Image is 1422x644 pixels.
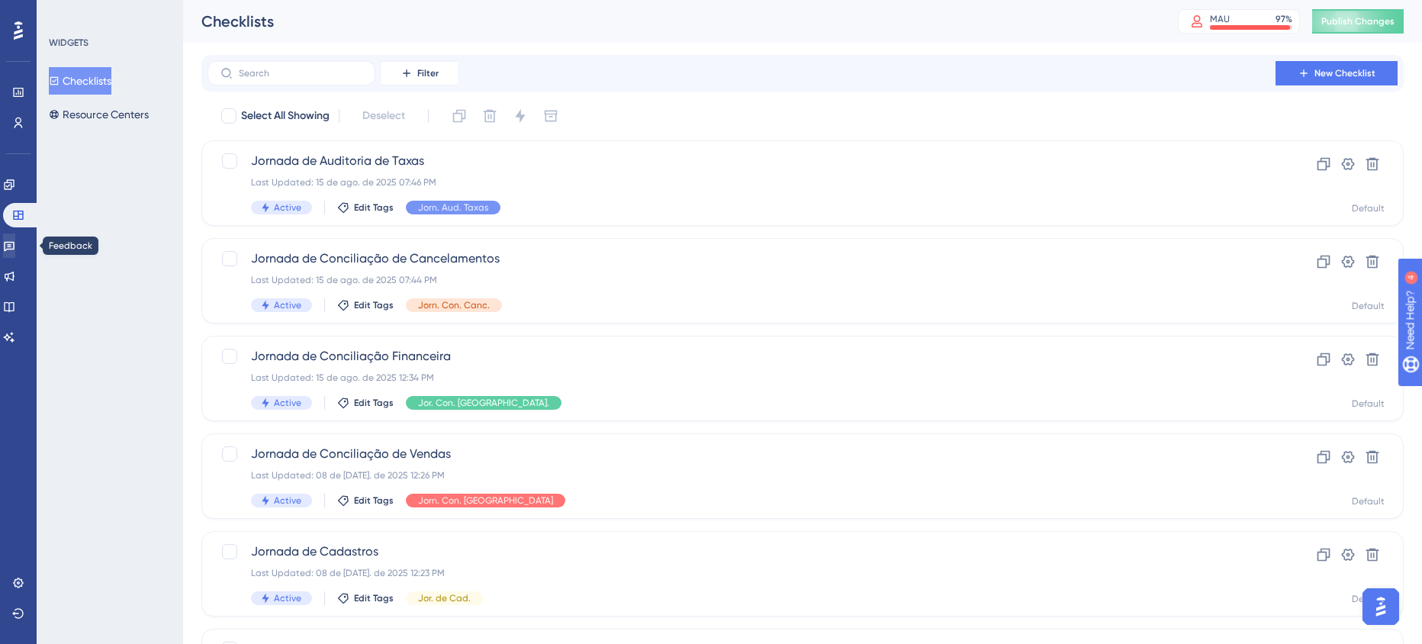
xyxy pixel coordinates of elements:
span: Active [274,397,301,409]
div: Last Updated: 15 de ago. de 2025 12:34 PM [251,372,1232,384]
span: Edit Tags [354,592,394,604]
span: Active [274,201,301,214]
div: WIDGETS [49,37,88,49]
button: Edit Tags [337,592,394,604]
div: Default [1352,300,1385,312]
span: Edit Tags [354,397,394,409]
span: Edit Tags [354,299,394,311]
span: Jornada de Conciliação de Vendas [251,445,1232,463]
span: Publish Changes [1321,15,1395,27]
input: Search [239,68,362,79]
span: Jornada de Conciliação de Cancelamentos [251,250,1232,268]
button: Edit Tags [337,299,394,311]
button: Edit Tags [337,201,394,214]
span: Active [274,494,301,507]
button: Edit Tags [337,494,394,507]
div: 4 [106,8,111,20]
div: MAU [1210,13,1230,25]
div: Last Updated: 15 de ago. de 2025 07:44 PM [251,274,1232,286]
div: 97 % [1276,13,1292,25]
div: Last Updated: 08 de [DATE]. de 2025 12:26 PM [251,469,1232,481]
iframe: UserGuiding AI Assistant Launcher [1358,584,1404,630]
span: Filter [417,67,439,79]
button: Resource Centers [49,101,149,128]
div: Checklists [201,11,1140,32]
div: Default [1352,495,1385,507]
button: Edit Tags [337,397,394,409]
div: Last Updated: 15 de ago. de 2025 07:46 PM [251,176,1232,188]
span: Active [274,592,301,604]
span: Jorn. Con. [GEOGRAPHIC_DATA] [418,494,553,507]
span: Need Help? [36,4,95,22]
span: Select All Showing [241,107,330,125]
div: Last Updated: 08 de [DATE]. de 2025 12:23 PM [251,567,1232,579]
button: New Checklist [1276,61,1398,85]
button: Filter [381,61,458,85]
span: Jornada de Conciliação Financeira [251,347,1232,365]
div: Default [1352,593,1385,605]
span: Jorn. Con. Canc. [418,299,490,311]
button: Checklists [49,67,111,95]
span: Jor. Con. [GEOGRAPHIC_DATA]. [418,397,549,409]
span: Jornada de Auditoria de Taxas [251,152,1232,170]
span: Edit Tags [354,201,394,214]
span: Jorn. Aud. Taxas [418,201,488,214]
span: Jor. de Cad. [418,592,471,604]
span: New Checklist [1314,67,1375,79]
button: Deselect [349,102,419,130]
span: Edit Tags [354,494,394,507]
span: Jornada de Cadastros [251,543,1232,561]
span: Deselect [362,107,405,125]
button: Publish Changes [1312,9,1404,34]
div: Default [1352,398,1385,410]
span: Active [274,299,301,311]
div: Default [1352,202,1385,214]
